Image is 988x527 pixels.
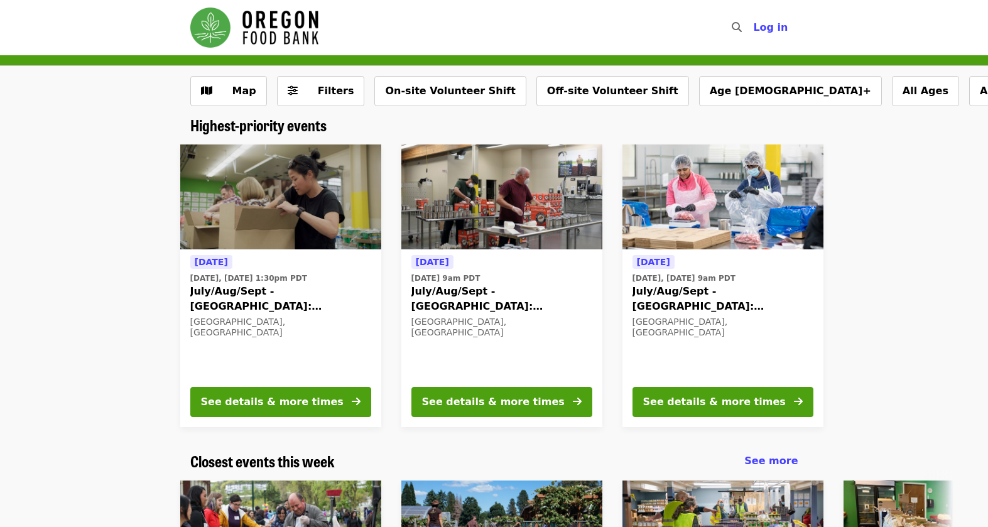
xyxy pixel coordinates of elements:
[180,144,381,427] a: See details for "July/Aug/Sept - Portland: Repack/Sort (age 8+)"
[318,85,354,97] span: Filters
[190,273,307,284] time: [DATE], [DATE] 1:30pm PDT
[732,21,742,33] i: search icon
[180,144,381,250] img: July/Aug/Sept - Portland: Repack/Sort (age 8+) organized by Oregon Food Bank
[374,76,526,106] button: On-site Volunteer Shift
[753,21,788,33] span: Log in
[743,15,798,40] button: Log in
[411,273,480,284] time: [DATE] 9am PDT
[352,396,361,408] i: arrow-right icon
[190,387,371,417] button: See details & more times
[277,76,365,106] button: Filters (0 selected)
[699,76,882,106] button: Age [DEMOGRAPHIC_DATA]+
[744,455,798,467] span: See more
[749,13,759,43] input: Search
[573,396,582,408] i: arrow-right icon
[632,387,813,417] button: See details & more times
[180,452,808,470] div: Closest events this week
[201,394,344,410] div: See details & more times
[632,284,813,314] span: July/Aug/Sept - [GEOGRAPHIC_DATA]: Repack/Sort (age [DEMOGRAPHIC_DATA]+)
[190,450,335,472] span: Closest events this week
[536,76,689,106] button: Off-site Volunteer Shift
[201,85,212,97] i: map icon
[190,114,327,136] span: Highest-priority events
[637,257,670,267] span: [DATE]
[632,273,736,284] time: [DATE], [DATE] 9am PDT
[892,76,959,106] button: All Ages
[622,144,823,427] a: See details for "July/Aug/Sept - Beaverton: Repack/Sort (age 10+)"
[190,76,267,106] button: Show map view
[190,284,371,314] span: July/Aug/Sept - [GEOGRAPHIC_DATA]: Repack/Sort (age [DEMOGRAPHIC_DATA]+)
[422,394,565,410] div: See details & more times
[643,394,786,410] div: See details & more times
[401,144,602,250] img: July/Aug/Sept - Portland: Repack/Sort (age 16+) organized by Oregon Food Bank
[411,387,592,417] button: See details & more times
[411,317,592,338] div: [GEOGRAPHIC_DATA], [GEOGRAPHIC_DATA]
[195,257,228,267] span: [DATE]
[180,116,808,134] div: Highest-priority events
[232,85,256,97] span: Map
[288,85,298,97] i: sliders-h icon
[794,396,803,408] i: arrow-right icon
[190,317,371,338] div: [GEOGRAPHIC_DATA], [GEOGRAPHIC_DATA]
[190,8,318,48] img: Oregon Food Bank - Home
[411,284,592,314] span: July/Aug/Sept - [GEOGRAPHIC_DATA]: Repack/Sort (age [DEMOGRAPHIC_DATA]+)
[416,257,449,267] span: [DATE]
[190,452,335,470] a: Closest events this week
[401,144,602,427] a: See details for "July/Aug/Sept - Portland: Repack/Sort (age 16+)"
[744,454,798,469] a: See more
[632,317,813,338] div: [GEOGRAPHIC_DATA], [GEOGRAPHIC_DATA]
[622,144,823,250] img: July/Aug/Sept - Beaverton: Repack/Sort (age 10+) organized by Oregon Food Bank
[190,116,327,134] a: Highest-priority events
